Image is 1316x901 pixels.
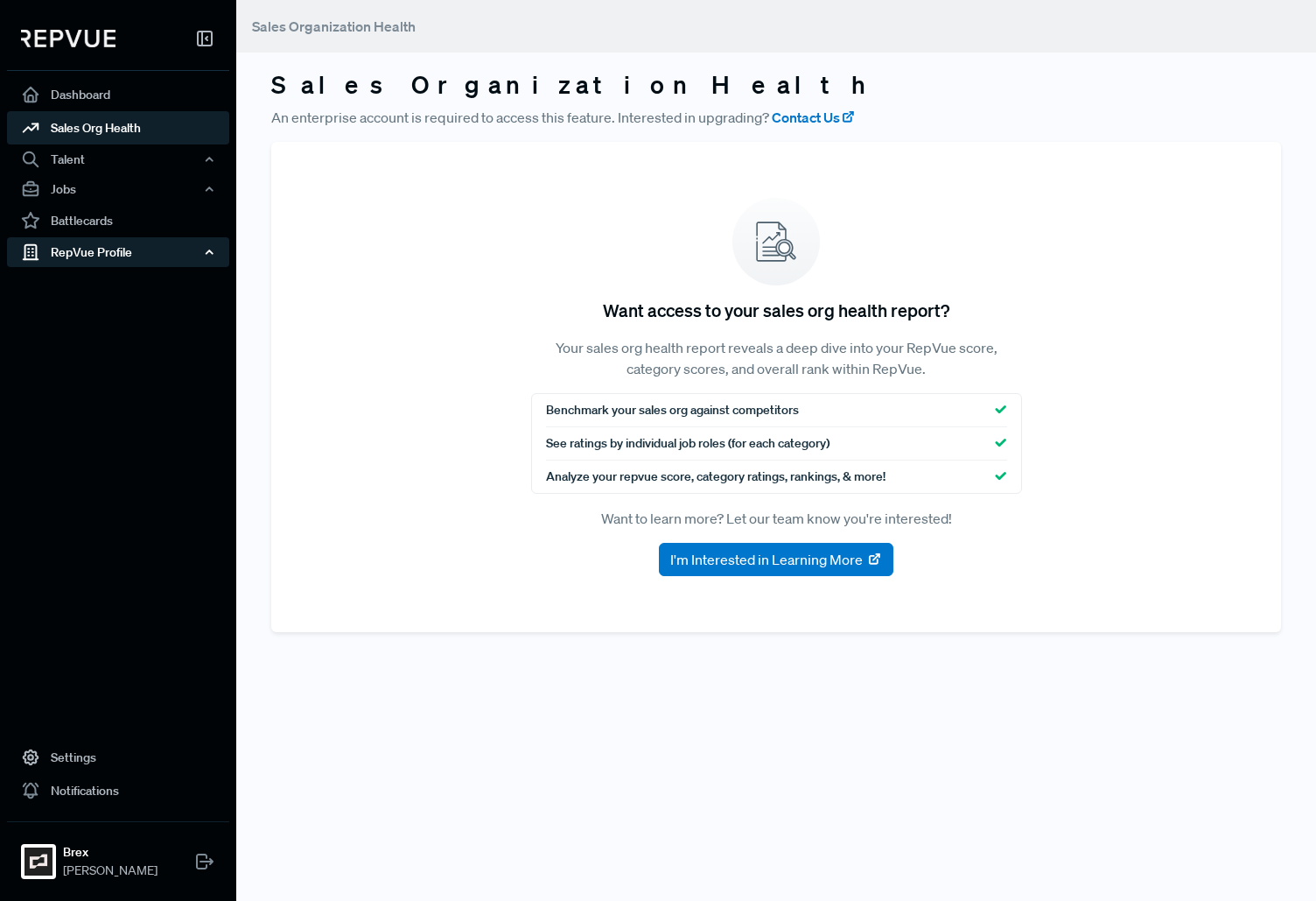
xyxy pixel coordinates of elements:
span: Sales Organization Health [252,18,416,35]
a: Sales Org Health [7,111,229,144]
span: Analyze your repvue score, category ratings, rankings, & more! [546,468,885,486]
a: Dashboard [7,78,229,111]
span: [PERSON_NAME] [63,862,157,880]
strong: Brex [63,843,157,862]
button: Jobs [7,174,229,204]
img: RepVue [21,30,115,47]
a: Settings [7,741,229,774]
h3: Sales Organization Health [271,70,1281,100]
a: BrexBrex[PERSON_NAME] [7,821,229,887]
span: Benchmark your sales org against competitors [546,401,799,419]
button: I'm Interested in Learning More [659,543,893,576]
h5: Want access to your sales org health report? [603,299,949,320]
p: An enterprise account is required to access this feature. Interested in upgrading? [271,107,1281,128]
img: Brex [24,848,52,876]
p: Your sales org health report reveals a deep dive into your RepVue score, category scores, and ove... [531,337,1022,379]
span: See ratings by individual job roles (for each category) [546,434,829,453]
span: I'm Interested in Learning More [670,549,863,570]
button: RepVue Profile [7,237,229,267]
a: Contact Us [772,107,856,128]
p: Want to learn more? Let our team know you're interested! [531,508,1022,529]
a: Battlecards [7,204,229,237]
a: Notifications [7,774,229,807]
button: Talent [7,144,229,174]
